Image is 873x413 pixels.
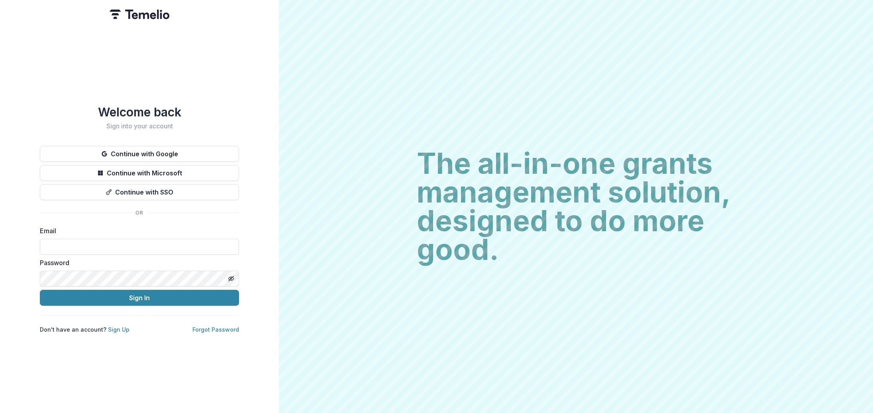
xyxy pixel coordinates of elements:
[40,105,239,119] h1: Welcome back
[40,290,239,306] button: Sign In
[40,325,129,334] p: Don't have an account?
[40,184,239,200] button: Continue with SSO
[40,146,239,162] button: Continue with Google
[108,326,129,333] a: Sign Up
[40,165,239,181] button: Continue with Microsoft
[40,226,234,236] label: Email
[225,272,237,285] button: Toggle password visibility
[40,258,234,267] label: Password
[110,10,169,19] img: Temelio
[40,122,239,130] h2: Sign into your account
[192,326,239,333] a: Forgot Password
